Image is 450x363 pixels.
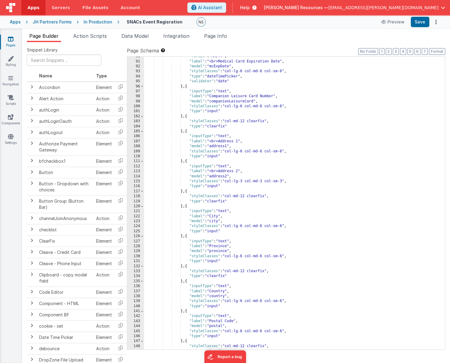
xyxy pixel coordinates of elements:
td: Element [94,286,114,298]
td: Element [94,247,114,258]
h4: SNACs Event Regisration [127,20,182,24]
td: Element [94,332,114,343]
div: 134 [127,274,144,279]
div: 97 [127,89,144,94]
button: 2 [386,48,391,55]
div: 101 [127,109,144,114]
span: [EMAIL_ADDRESS][PERSON_NAME][DOMAIN_NAME] [328,5,438,11]
iframe: Marker.io feedback button [204,350,246,363]
td: debounce [37,343,94,354]
div: 136 [127,284,144,289]
td: Accordion [37,82,94,93]
td: Action [94,93,114,104]
div: 98 [127,94,144,99]
span: File Assets [82,5,109,11]
td: Element [94,235,114,247]
td: Code Editor [37,286,94,298]
button: Options [432,18,440,26]
td: Element [94,224,114,235]
div: 92 [127,64,144,69]
td: cookie - set [37,320,94,332]
td: Button Group (Button Bar) [37,195,94,213]
td: Authorize Payment Gateway [37,138,94,155]
div: 142 [127,314,144,319]
div: 122 [127,214,144,219]
button: 1 [379,48,384,55]
button: 3 [393,48,399,55]
td: Date Time Picker [37,332,94,343]
div: 110 [127,154,144,159]
div: 118 [127,194,144,199]
span: Snippet Library [27,47,58,53]
div: 106 [127,134,144,139]
div: 99 [127,99,144,104]
td: Element [94,195,114,213]
span: Data Model [121,33,149,39]
div: 147 [127,339,144,343]
span: Servers [52,5,70,11]
td: Element [94,258,114,269]
div: 145 [127,329,144,334]
div: 90 [127,54,144,59]
td: bfcheckbox1 [37,155,94,167]
td: Action [94,116,114,127]
div: 119 [127,199,144,204]
div: 91 [127,59,144,64]
span: Action Scripts [73,33,107,39]
td: Cleave - Phone Input [37,258,94,269]
span: Integration [163,33,189,39]
td: Action [94,269,114,286]
div: 146 [127,334,144,339]
div: JH Partners Forms [33,19,72,25]
div: 114 [127,174,144,179]
div: 127 [127,239,144,244]
span: Help [240,5,250,11]
span: Page Builder [29,33,59,39]
td: Clipboard - copy model field [37,269,94,286]
td: channelJoinAnonymous [37,213,94,224]
td: Component - HTML [37,298,94,309]
input: Search Snippets ... [27,55,101,66]
button: 4 [400,48,406,55]
button: 6 [414,48,420,55]
td: Element [94,82,114,93]
div: 135 [127,279,144,284]
span: AI Assistant [198,5,222,11]
div: 144 [127,324,144,329]
div: 130 [127,254,144,259]
div: 132 [127,264,144,269]
div: 121 [127,209,144,214]
div: 148 [127,344,144,349]
div: 123 [127,219,144,224]
td: Alert Action [37,93,94,104]
button: AI Assistant [187,2,226,13]
div: 139 [127,299,144,304]
div: 104 [127,124,144,129]
div: 141 [127,309,144,314]
span: Page Schema [127,47,159,54]
td: checklist [37,224,94,235]
td: Element [94,178,114,195]
td: Action [94,104,114,116]
div: 140 [127,304,144,309]
button: Format [429,48,445,55]
div: 149 [127,349,144,354]
div: 125 [127,229,144,234]
td: Action [94,127,114,138]
button: 5 [407,48,413,55]
div: 133 [127,269,144,274]
div: 105 [127,129,144,134]
td: authLogin [37,104,94,116]
span: Type [96,73,107,78]
td: Component BF [37,309,94,320]
td: Element [94,167,114,178]
button: Preview [378,17,408,27]
div: 143 [127,319,144,324]
div: 131 [127,259,144,264]
td: Action [94,320,114,332]
button: Save [411,17,429,27]
span: Apps [27,5,39,11]
div: 124 [127,224,144,229]
div: 94 [127,74,144,79]
div: 129 [127,249,144,254]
